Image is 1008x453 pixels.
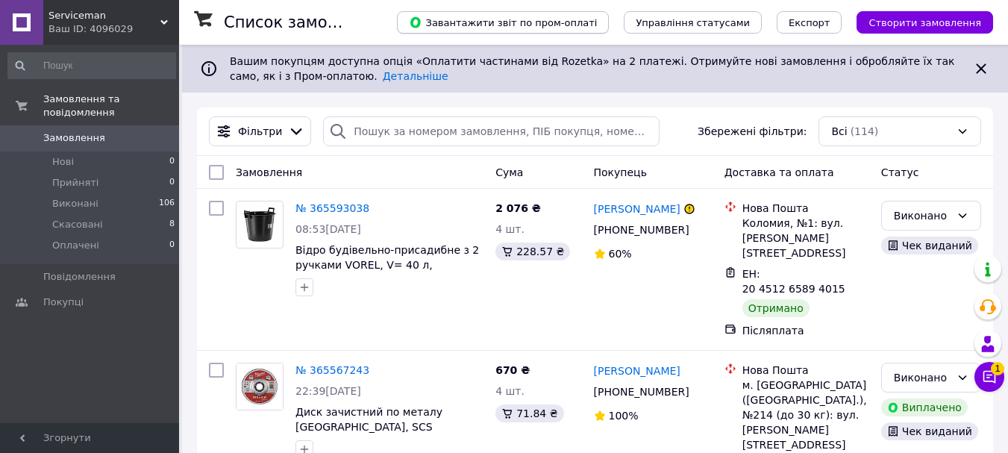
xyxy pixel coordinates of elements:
[789,17,830,28] span: Експорт
[224,13,375,31] h1: Список замовлень
[777,11,842,34] button: Експорт
[724,166,834,178] span: Доставка та оплата
[295,223,361,235] span: 08:53[DATE]
[857,11,993,34] button: Створити замовлення
[236,201,284,249] a: Фото товару
[991,362,1004,375] span: 1
[881,166,919,178] span: Статус
[237,207,283,243] img: Фото товару
[48,9,160,22] span: Serviceman
[591,219,692,240] div: [PHONE_NUMBER]
[742,363,869,378] div: Нова Пошта
[52,176,98,190] span: Прийняті
[169,155,175,169] span: 0
[169,176,175,190] span: 0
[851,125,879,137] span: (114)
[236,363,284,410] a: Фото товару
[52,155,74,169] span: Нові
[295,385,361,397] span: 22:39[DATE]
[594,363,680,378] a: [PERSON_NAME]
[609,410,639,422] span: 100%
[881,422,978,440] div: Чек виданий
[295,364,369,376] a: № 365567243
[495,166,523,178] span: Cума
[52,197,98,210] span: Виконані
[397,11,609,34] button: Завантажити звіт по пром-оплаті
[230,55,954,82] span: Вашим покупцям доступна опція «Оплатити частинами від Rozetka» на 2 платежі. Отримуйте нові замов...
[698,124,807,139] span: Збережені фільтри:
[43,270,116,284] span: Повідомлення
[495,404,563,422] div: 71.84 ₴
[495,364,530,376] span: 670 ₴
[7,52,176,79] input: Пошук
[742,216,869,260] div: Коломия, №1: вул. [PERSON_NAME][STREET_ADDRESS]
[295,406,442,448] a: Диск зачистний по металу [GEOGRAPHIC_DATA], SCS 41/125х6, діаметр 125мм
[742,323,869,338] div: Післяплата
[636,17,750,28] span: Управління статусами
[868,17,981,28] span: Створити замовлення
[594,201,680,216] a: [PERSON_NAME]
[383,70,448,82] a: Детальніше
[591,381,692,402] div: [PHONE_NUMBER]
[52,239,99,252] span: Оплачені
[52,218,103,231] span: Скасовані
[323,116,660,146] input: Пошук за номером замовлення, ПІБ покупця, номером телефону, Email, номером накладної
[495,385,525,397] span: 4 шт.
[169,239,175,252] span: 0
[236,166,302,178] span: Замовлення
[881,237,978,254] div: Чек виданий
[409,16,597,29] span: Завантажити звіт по пром-оплаті
[831,124,847,139] span: Всі
[295,202,369,214] a: № 365593038
[742,378,869,452] div: м. [GEOGRAPHIC_DATA] ([GEOGRAPHIC_DATA].), №214 (до 30 кг): вул. [PERSON_NAME][STREET_ADDRESS]
[159,197,175,210] span: 106
[609,248,632,260] span: 60%
[974,362,1004,392] button: Чат з покупцем1
[295,244,479,286] a: Відро будівельно-присадибне з 2 ручками VOREL, V= 40 л, пластикове [150]
[842,16,993,28] a: Створити замовлення
[48,22,179,36] div: Ваш ID: 4096029
[495,223,525,235] span: 4 шт.
[43,296,84,309] span: Покупці
[43,131,105,145] span: Замовлення
[742,201,869,216] div: Нова Пошта
[742,299,810,317] div: Отримано
[894,207,951,224] div: Виконано
[495,243,570,260] div: 228.57 ₴
[169,218,175,231] span: 8
[237,363,283,410] img: Фото товару
[881,399,968,416] div: Виплачено
[238,124,282,139] span: Фільтри
[624,11,762,34] button: Управління статусами
[742,268,845,295] span: ЕН: 20 4512 6589 4015
[894,369,951,386] div: Виконано
[594,166,647,178] span: Покупець
[495,202,541,214] span: 2 076 ₴
[43,93,179,119] span: Замовлення та повідомлення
